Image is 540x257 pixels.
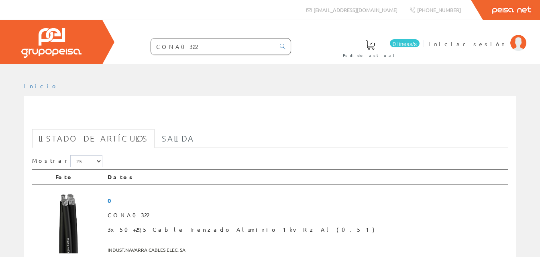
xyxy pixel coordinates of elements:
[108,247,185,253] font: INDUST.NAVARRA CABLES ELEC. SA
[343,52,397,58] font: Pedido actual
[417,6,461,13] font: [PHONE_NUMBER]
[151,38,275,55] input: Buscar ...
[108,211,149,219] font: CONA0322
[70,155,102,167] select: Mostrar
[32,108,104,125] font: CONA0322
[108,173,135,180] font: Datos
[108,196,111,204] font: 0
[39,134,148,143] font: Listado de artículos
[428,40,506,47] font: Iniciar sesión
[32,156,70,164] font: Mostrar
[55,193,84,253] img: Foto artículo 3x50+29,5 Cable Trenzado Aluminio 1kv Rz Al (0.5-1) (72.47191011236x150)
[314,6,397,13] font: [EMAIL_ADDRESS][DOMAIN_NAME]
[21,28,82,58] img: Grupo Peisa
[32,129,155,148] a: Listado de artículos
[155,129,201,148] a: Salida
[24,82,58,89] a: Inicio
[108,226,375,233] font: 3x50+29,5 Cable Trenzado Aluminio 1kv Rz Al (0.5-1)
[162,134,194,143] font: Salida
[428,33,526,41] a: Iniciar sesión
[55,173,73,180] font: Foto
[393,41,417,47] font: 0 líneas/s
